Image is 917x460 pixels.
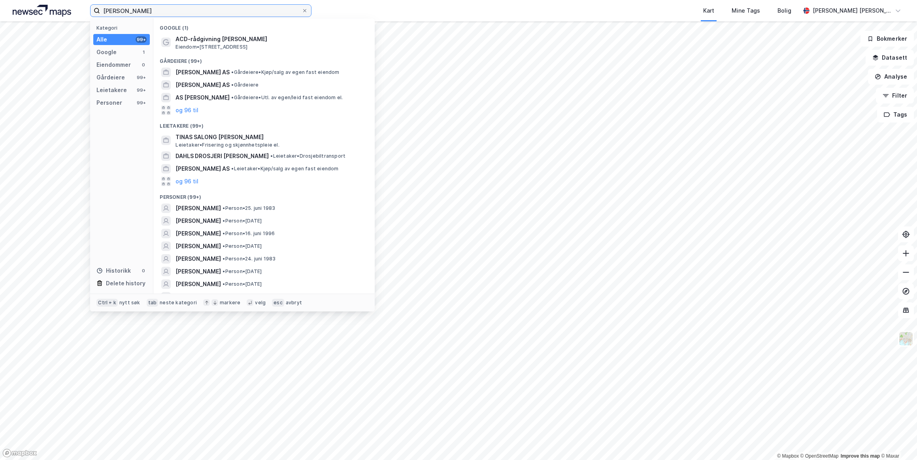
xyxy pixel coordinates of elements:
[876,88,914,104] button: Filter
[175,216,221,226] span: [PERSON_NAME]
[175,292,221,302] span: [PERSON_NAME]
[255,300,266,306] div: velg
[175,44,247,50] span: Eiendom • [STREET_ADDRESS]
[231,94,234,100] span: •
[800,453,839,459] a: OpenStreetMap
[223,268,262,275] span: Person • [DATE]
[96,25,150,31] div: Kategori
[223,281,225,287] span: •
[175,142,279,148] span: Leietaker • Frisering og skjønnhetspleie el.
[175,204,221,213] span: [PERSON_NAME]
[119,300,140,306] div: nytt søk
[175,254,221,264] span: [PERSON_NAME]
[270,153,273,159] span: •
[160,300,197,306] div: neste kategori
[13,5,71,17] img: logo.a4113a55bc3d86da70a041830d287a7e.svg
[175,177,198,186] button: og 96 til
[732,6,760,15] div: Mine Tags
[841,453,880,459] a: Improve this map
[106,279,145,288] div: Delete history
[153,52,375,66] div: Gårdeiere (99+)
[175,229,221,238] span: [PERSON_NAME]
[272,299,284,307] div: esc
[96,35,107,44] div: Alle
[223,256,225,262] span: •
[175,68,230,77] span: [PERSON_NAME] AS
[2,449,37,458] a: Mapbox homepage
[175,164,230,173] span: [PERSON_NAME] AS
[223,218,262,224] span: Person • [DATE]
[223,268,225,274] span: •
[813,6,892,15] div: [PERSON_NAME] [PERSON_NAME]
[153,117,375,131] div: Leietakere (99+)
[220,300,240,306] div: markere
[286,300,302,306] div: avbryt
[231,82,258,88] span: Gårdeiere
[223,205,275,211] span: Person • 25. juni 1983
[223,205,225,211] span: •
[96,85,127,95] div: Leietakere
[140,62,147,68] div: 0
[140,49,147,55] div: 1
[231,166,338,172] span: Leietaker • Kjøp/salg av egen fast eiendom
[898,331,913,346] img: Z
[96,73,125,82] div: Gårdeiere
[175,151,269,161] span: DAHLS DROSJERI [PERSON_NAME]
[96,299,118,307] div: Ctrl + k
[153,19,375,33] div: Google (1)
[96,47,117,57] div: Google
[175,93,230,102] span: AS [PERSON_NAME]
[231,166,234,172] span: •
[223,218,225,224] span: •
[868,69,914,85] button: Analyse
[703,6,714,15] div: Kart
[100,5,302,17] input: Søk på adresse, matrikkel, gårdeiere, leietakere eller personer
[231,69,234,75] span: •
[223,256,275,262] span: Person • 24. juni 1983
[877,422,917,460] iframe: Chat Widget
[175,241,221,251] span: [PERSON_NAME]
[96,266,131,275] div: Historikk
[777,6,791,15] div: Bolig
[175,279,221,289] span: [PERSON_NAME]
[223,230,275,237] span: Person • 16. juni 1996
[140,268,147,274] div: 0
[223,281,262,287] span: Person • [DATE]
[231,69,339,75] span: Gårdeiere • Kjøp/salg av egen fast eiendom
[270,153,345,159] span: Leietaker • Drosjebiltransport
[223,243,262,249] span: Person • [DATE]
[175,106,198,115] button: og 96 til
[223,230,225,236] span: •
[136,87,147,93] div: 99+
[877,422,917,460] div: Kontrollprogram for chat
[866,50,914,66] button: Datasett
[231,82,234,88] span: •
[136,100,147,106] div: 99+
[175,80,230,90] span: [PERSON_NAME] AS
[147,299,158,307] div: tab
[175,132,365,142] span: TINAS SALONG [PERSON_NAME]
[223,243,225,249] span: •
[175,267,221,276] span: [PERSON_NAME]
[231,94,343,101] span: Gårdeiere • Utl. av egen/leid fast eiendom el.
[860,31,914,47] button: Bokmerker
[96,98,122,107] div: Personer
[136,36,147,43] div: 99+
[153,188,375,202] div: Personer (99+)
[175,34,365,44] span: ACD-rådgivning [PERSON_NAME]
[136,74,147,81] div: 99+
[877,107,914,123] button: Tags
[777,453,799,459] a: Mapbox
[96,60,131,70] div: Eiendommer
